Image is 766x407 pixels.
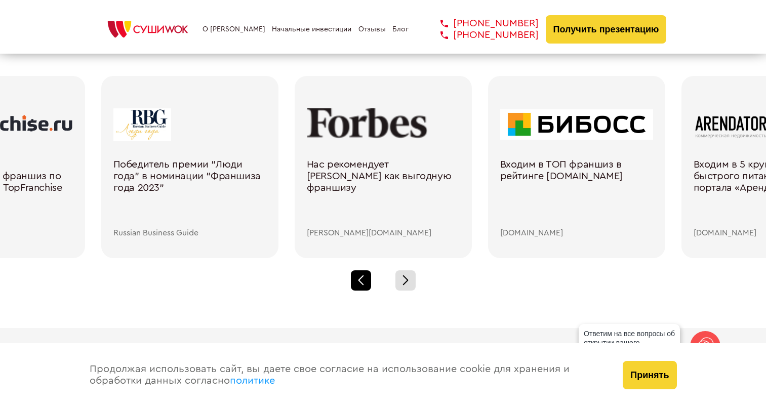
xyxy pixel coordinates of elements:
[113,228,266,237] div: Russian Business Guide
[100,18,196,40] img: СУШИWOK
[546,15,667,44] button: Получить презентацию
[425,18,539,29] a: [PHONE_NUMBER]
[203,25,265,33] a: О [PERSON_NAME]
[230,376,275,386] a: политике
[79,343,613,407] div: Продолжая использовать сайт, вы даете свое согласие на использование cookie для хранения и обрабо...
[307,159,460,229] div: Нас рекомендует [PERSON_NAME] как выгодную франшизу
[392,25,409,33] a: Блог
[500,228,653,237] div: [DOMAIN_NAME]
[358,25,386,33] a: Отзывы
[113,159,266,229] div: Победитель премии "Люди года" в номинации "Франшиза года 2023"
[579,324,680,361] div: Ответим на все вопросы об открытии вашего [PERSON_NAME]!
[500,159,653,229] div: Входим в ТОП франшиз в рейтинге [DOMAIN_NAME]
[623,361,676,389] button: Принять
[272,25,351,33] a: Начальные инвестиции
[425,29,539,41] a: [PHONE_NUMBER]
[307,228,460,237] div: [PERSON_NAME][DOMAIN_NAME]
